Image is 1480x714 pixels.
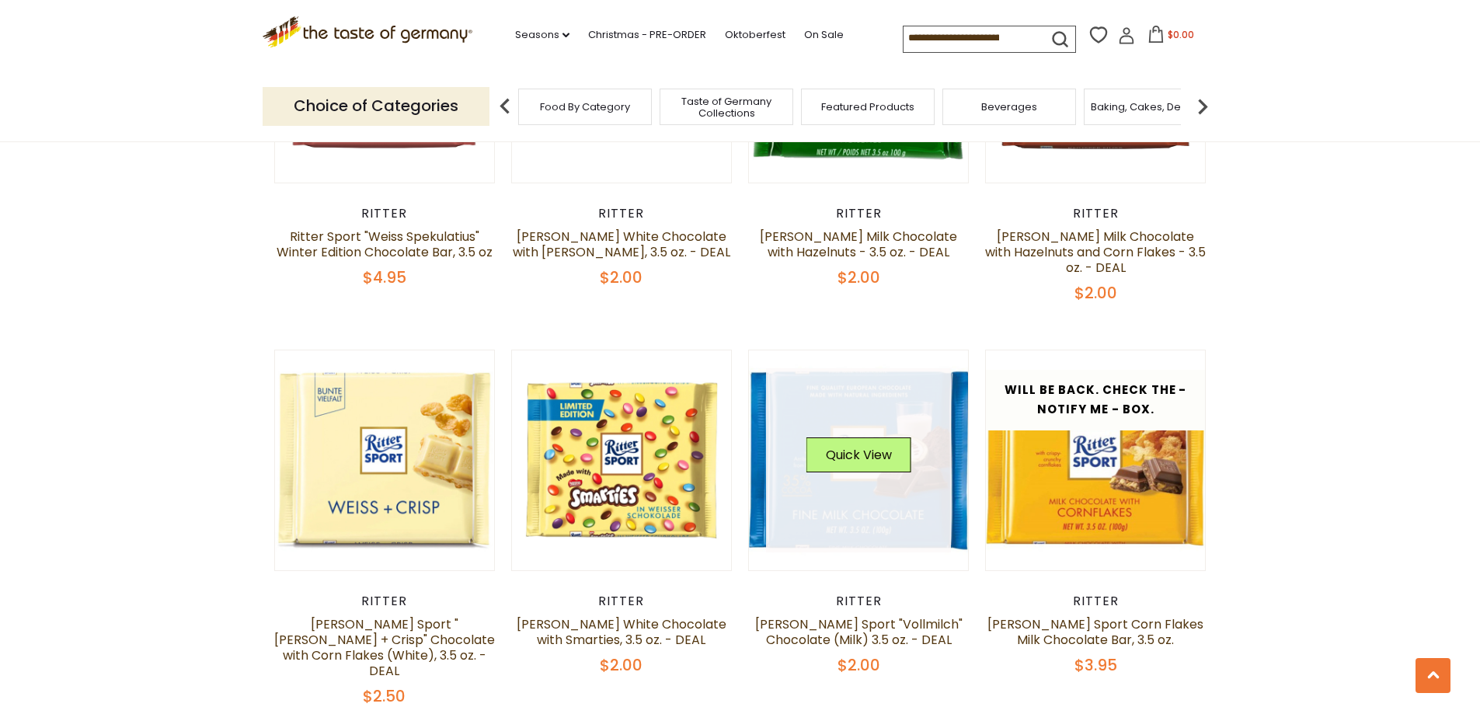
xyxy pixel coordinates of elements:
[513,228,730,261] a: [PERSON_NAME] White Chocolate with [PERSON_NAME], 3.5 oz. - DEAL
[755,615,963,649] a: [PERSON_NAME] Sport "Vollmilch" Chocolate (Milk) 3.5 oz. - DEAL
[1187,91,1218,122] img: next arrow
[1074,654,1117,676] span: $3.95
[600,654,642,676] span: $2.00
[540,101,630,113] a: Food By Category
[748,206,970,221] div: Ritter
[748,594,970,609] div: Ritter
[263,87,489,125] p: Choice of Categories
[277,228,493,261] a: Ritter Sport "Weiss Spekulatius" Winter Edition Chocolate Bar, 3.5 oz
[806,437,911,472] button: Quick View
[985,594,1207,609] div: Ritter
[664,96,789,119] a: Taste of Germany Collections
[515,26,569,44] a: Seasons
[363,685,406,707] span: $2.50
[821,101,914,113] a: Featured Products
[600,266,642,288] span: $2.00
[1168,28,1194,41] span: $0.00
[838,654,880,676] span: $2.00
[760,228,957,261] a: [PERSON_NAME] Milk Chocolate with Hazelnuts - 3.5 oz. - DEAL
[517,615,726,649] a: [PERSON_NAME] White Chocolate with Smarties, 3.5 oz. - DEAL
[275,350,495,570] img: Ritter
[512,350,732,570] img: Ritter
[1074,282,1117,304] span: $2.00
[804,26,844,44] a: On Sale
[511,206,733,221] div: Ritter
[1138,26,1204,49] button: $0.00
[588,26,706,44] a: Christmas - PRE-ORDER
[838,266,880,288] span: $2.00
[987,615,1203,649] a: [PERSON_NAME] Sport Corn Flakes Milk Chocolate Bar, 3.5 oz.
[511,594,733,609] div: Ritter
[749,350,969,570] img: Ritter
[274,594,496,609] div: Ritter
[363,266,406,288] span: $4.95
[274,206,496,221] div: Ritter
[489,91,521,122] img: previous arrow
[985,206,1207,221] div: Ritter
[274,615,495,680] a: [PERSON_NAME] Sport "[PERSON_NAME] + Crisp" Chocolate with Corn Flakes (White), 3.5 oz. - DEAL
[985,228,1206,277] a: [PERSON_NAME] Milk Chocolate with Hazelnuts and Corn Flakes - 3.5 oz. - DEAL
[981,101,1037,113] a: Beverages
[1091,101,1211,113] a: Baking, Cakes, Desserts
[986,350,1206,570] img: Ritter
[725,26,785,44] a: Oktoberfest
